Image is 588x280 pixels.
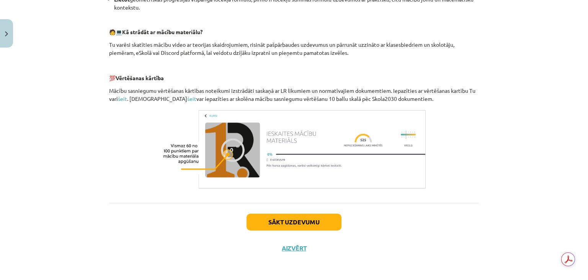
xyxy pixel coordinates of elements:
b: Kā strādāt ar mācību materiālu? [122,28,203,35]
button: Sākt uzdevumu [247,214,341,231]
p: Tu varēsi skatīties mācību video ar teorijas skaidrojumiem, risināt pašpārbaudes uzdevumus un pār... [109,41,479,57]
p: 💯 [109,74,479,82]
p: 🧑 💻 [109,28,479,36]
b: Vērtēšanas kārtība [116,74,164,81]
img: icon-close-lesson-0947bae3869378f0d4975bcd49f059093ad1ed9edebbc8119c70593378902aed.svg [5,31,8,36]
a: šeit [118,95,127,102]
p: Mācību sasniegumu vērtēšanas kārtības noteikumi izstrādāti saskaņā ar LR likumiem un normatīvajie... [109,87,479,103]
button: Aizvērt [279,244,309,252]
a: šeit [187,95,196,102]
